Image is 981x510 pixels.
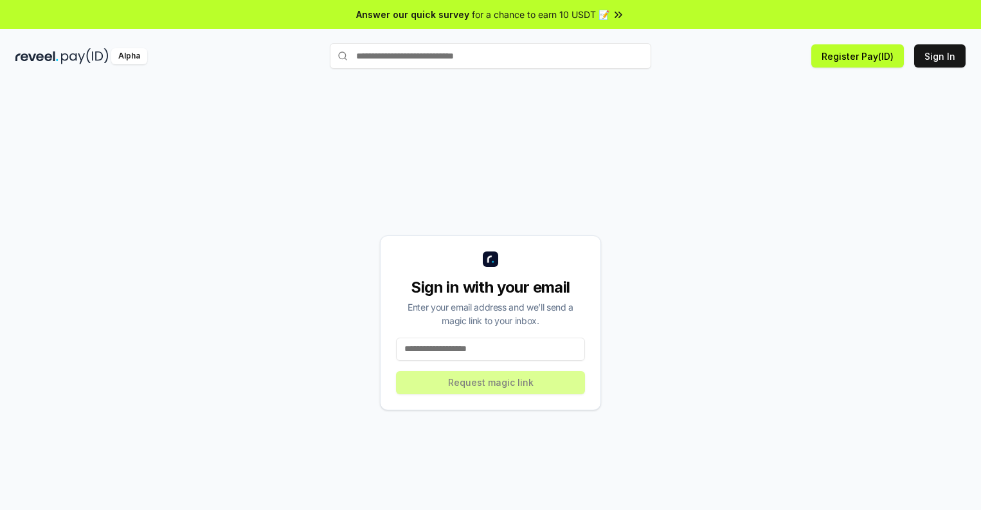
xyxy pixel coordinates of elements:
span: Answer our quick survey [356,8,469,21]
span: for a chance to earn 10 USDT 📝 [472,8,609,21]
img: logo_small [483,251,498,267]
div: Sign in with your email [396,277,585,298]
button: Register Pay(ID) [811,44,904,68]
div: Enter your email address and we’ll send a magic link to your inbox. [396,300,585,327]
button: Sign In [914,44,966,68]
img: reveel_dark [15,48,59,64]
img: pay_id [61,48,109,64]
div: Alpha [111,48,147,64]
